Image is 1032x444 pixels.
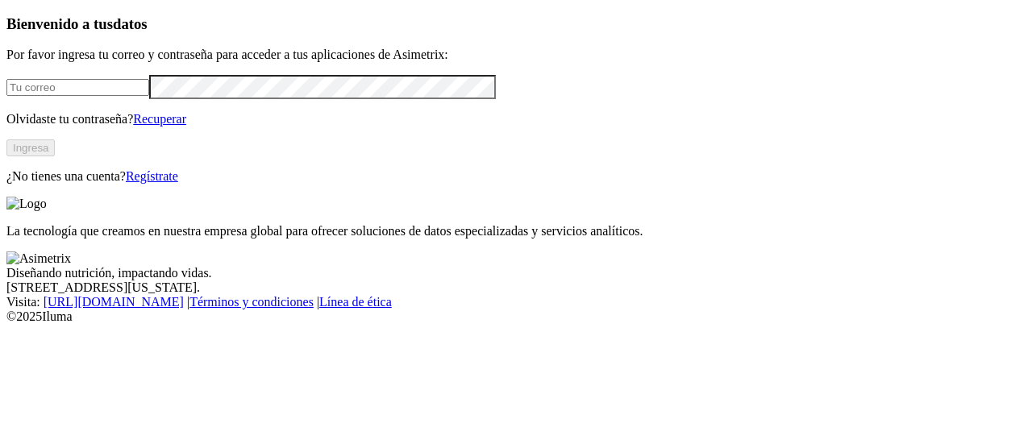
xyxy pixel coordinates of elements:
div: Diseñando nutrición, impactando vidas. [6,266,1026,280]
p: Olvidaste tu contraseña? [6,112,1026,127]
img: Asimetrix [6,251,71,266]
div: Visita : | | [6,295,1026,309]
a: Línea de ética [319,295,392,309]
div: © 2025 Iluma [6,309,1026,324]
p: ¿No tienes una cuenta? [6,169,1026,184]
a: Recuperar [133,112,186,126]
div: [STREET_ADDRESS][US_STATE]. [6,280,1026,295]
h3: Bienvenido a tus [6,15,1026,33]
img: Logo [6,197,47,211]
a: [URL][DOMAIN_NAME] [44,295,184,309]
button: Ingresa [6,139,55,156]
a: Términos y condiciones [189,295,314,309]
span: datos [113,15,148,32]
a: Regístrate [126,169,178,183]
input: Tu correo [6,79,149,96]
p: Por favor ingresa tu correo y contraseña para acceder a tus aplicaciones de Asimetrix: [6,48,1026,62]
p: La tecnología que creamos en nuestra empresa global para ofrecer soluciones de datos especializad... [6,224,1026,239]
